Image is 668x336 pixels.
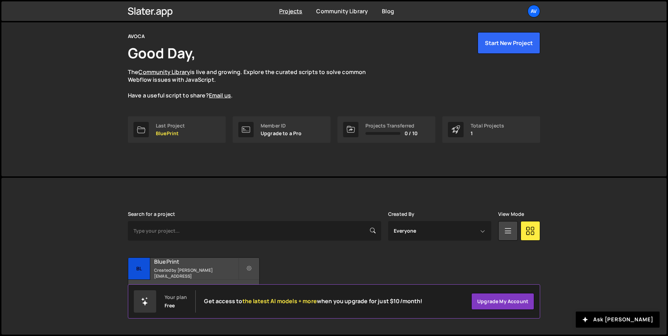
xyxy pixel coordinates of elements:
a: Projects [279,7,302,15]
div: Total Projects [471,123,504,129]
div: Member ID [261,123,302,129]
p: 1 [471,131,504,136]
p: The is live and growing. Explore the curated scripts to solve common Webflow issues with JavaScri... [128,68,379,100]
small: Created by [PERSON_NAME][EMAIL_ADDRESS] [154,267,238,279]
div: AVOCA [128,32,145,41]
h1: Good Day, [128,43,196,63]
p: Upgrade to a Pro [261,131,302,136]
label: Search for a project [128,211,175,217]
a: Bl BluePrint Created by [PERSON_NAME][EMAIL_ADDRESS] 1 page, last updated by [DATE] [128,257,260,301]
a: Upgrade my account [471,293,534,310]
label: View Mode [498,211,524,217]
div: Bl [128,258,150,280]
span: 0 / 10 [405,131,417,136]
a: Blog [382,7,394,15]
div: Free [165,303,175,308]
a: Last Project BluePrint [128,116,226,143]
label: Created By [388,211,415,217]
div: Last Project [156,123,185,129]
p: BluePrint [156,131,185,136]
a: AV [528,5,540,17]
input: Type your project... [128,221,381,241]
div: 1 page, last updated by [DATE] [128,280,259,301]
span: the latest AI models + more [242,297,317,305]
div: Projects Transferred [365,123,417,129]
a: Email us [209,92,231,99]
button: Ask [PERSON_NAME] [576,312,660,328]
a: Community Library [138,68,190,76]
a: Community Library [316,7,368,15]
button: Start New Project [478,32,540,54]
h2: BluePrint [154,258,238,265]
h2: Get access to when you upgrade for just $10/month! [204,298,422,305]
div: Your plan [165,294,187,300]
